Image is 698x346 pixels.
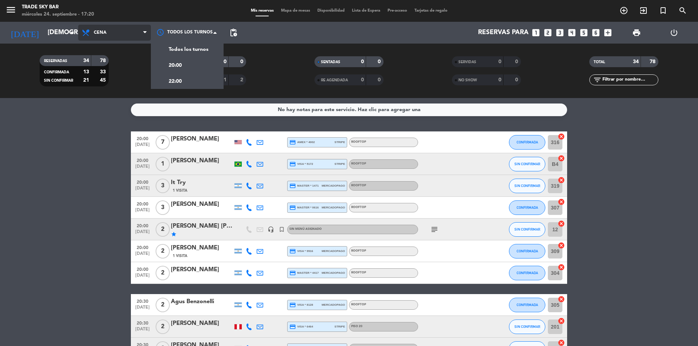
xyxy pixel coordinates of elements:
span: SIN CONFIRMAR [514,325,540,329]
span: Cena [94,30,107,35]
span: CONFIRMADA [517,205,538,209]
div: [PERSON_NAME] [171,243,233,253]
div: [PERSON_NAME] [171,200,233,209]
span: 1 Visita [173,188,187,194]
i: looks_5 [579,28,589,37]
span: 20:00 [133,265,152,273]
span: [DATE] [133,142,152,151]
strong: 0 [378,77,382,82]
i: credit_card [289,323,296,330]
i: add_circle_outline [619,6,628,15]
span: mercadopago [322,302,345,307]
div: LOG OUT [655,22,693,44]
i: credit_card [289,204,296,211]
i: menu [5,4,16,15]
span: 2 [156,319,170,334]
span: [DATE] [133,229,152,238]
span: RESERVADAS [44,59,67,63]
strong: 0 [498,77,501,82]
div: [PERSON_NAME] [171,265,233,274]
div: Trade Sky Bar [22,4,94,11]
i: headset_mic [268,226,274,233]
input: Filtrar por nombre... [602,76,658,84]
strong: 0 [515,77,520,82]
button: SIN CONFIRMAR [509,222,545,237]
i: subject [430,225,439,234]
span: ROOFTOP [351,206,366,209]
span: mercadopago [322,205,345,210]
span: Mis reservas [247,9,277,13]
i: cancel [558,176,565,184]
span: 20:00 [133,243,152,251]
i: cancel [558,264,565,271]
span: RE AGENDADA [321,78,348,82]
strong: 78 [100,58,107,63]
i: credit_card [289,161,296,167]
strong: 1 [224,77,226,82]
span: 20:00 [169,61,182,70]
i: cancel [558,296,565,303]
span: Disponibilidad [314,9,348,13]
i: credit_card [289,248,296,255]
strong: 0 [361,59,364,64]
button: CONFIRMADA [509,200,545,215]
span: stripe [334,162,345,166]
i: exit_to_app [639,6,648,15]
i: cancel [558,220,565,227]
strong: 34 [633,59,639,64]
span: SIN CONFIRMAR [44,79,73,82]
button: SIN CONFIRMAR [509,157,545,171]
i: filter_list [593,76,602,84]
i: looks_3 [555,28,565,37]
i: cancel [558,198,565,205]
span: CONFIRMADA [517,249,538,253]
span: [DATE] [133,251,152,260]
span: 2 [156,266,170,280]
strong: 33 [100,69,107,74]
span: CONFIRMADA [44,70,69,74]
span: NO SHOW [458,78,477,82]
span: 20:00 [133,178,152,186]
i: cancel [558,242,565,249]
span: [DATE] [133,327,152,335]
span: [DATE] [133,208,152,216]
strong: 0 [361,77,364,82]
span: Pre-acceso [384,9,411,13]
i: credit_card [289,183,296,189]
span: 20:00 [133,156,152,164]
strong: 78 [650,59,657,64]
span: 2 [156,222,170,237]
i: cancel [558,133,565,140]
span: visa * 8128 [289,302,313,308]
strong: 0 [498,59,501,64]
i: turned_in_not [278,226,285,233]
span: TOTAL [594,60,605,64]
i: looks_two [543,28,553,37]
span: Reservas para [478,29,529,36]
i: search [678,6,687,15]
span: CONFIRMADA [517,271,538,275]
span: stripe [334,324,345,329]
span: [DATE] [133,186,152,194]
span: Sin menú asignado [289,228,322,231]
span: Tarjetas de regalo [411,9,451,13]
span: SENTADAS [321,60,340,64]
span: mercadopago [322,270,345,275]
div: miércoles 24. septiembre - 17:20 [22,11,94,18]
span: ROOFTOP [351,303,366,306]
i: star [171,231,177,237]
span: 20:00 [133,134,152,142]
strong: 0 [515,59,520,64]
span: visa * 5172 [289,161,313,167]
button: CONFIRMADA [509,135,545,150]
strong: 45 [100,78,107,83]
strong: 13 [83,69,89,74]
span: 3 [156,200,170,215]
span: ROOFTOP [351,141,366,143]
span: 20:30 [133,318,152,327]
span: 20:30 [133,297,152,305]
i: looks_6 [591,28,601,37]
span: print [632,28,641,37]
span: 20:00 [133,199,152,208]
strong: 34 [83,58,89,63]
